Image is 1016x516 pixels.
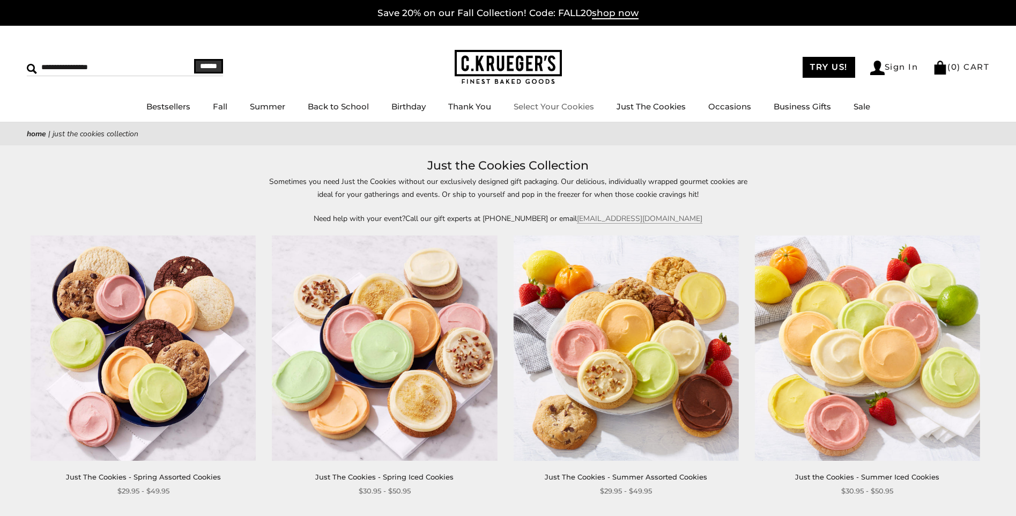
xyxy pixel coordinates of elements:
a: Save 20% on our Fall Collection! Code: FALL20shop now [377,8,639,19]
nav: breadcrumbs [27,128,989,140]
a: Thank You [448,101,491,112]
p: Need help with your event? [262,212,755,225]
a: Just The Cookies - Summer Assorted Cookies [545,473,707,481]
a: Just the Cookies - Summer Iced Cookies [795,473,939,481]
span: $29.95 - $49.95 [600,485,652,497]
a: Business Gifts [774,101,831,112]
img: Bag [933,61,947,75]
a: Select Your Cookies [514,101,594,112]
img: Just The Cookies - Spring Iced Cookies [272,235,497,461]
a: Bestsellers [146,101,190,112]
a: Home [27,129,46,139]
span: shop now [592,8,639,19]
img: Account [870,61,885,75]
span: | [48,129,50,139]
a: TRY US! [803,57,855,78]
img: Just The Cookies - Summer Assorted Cookies [514,235,739,461]
span: $30.95 - $50.95 [841,485,893,497]
img: Search [27,64,37,74]
a: Birthday [391,101,426,112]
a: (0) CART [933,62,989,72]
a: Summer [250,101,285,112]
img: Just the Cookies - Summer Iced Cookies [755,235,980,461]
a: Fall [213,101,227,112]
a: Just The Cookies - Spring Iced Cookies [315,473,454,481]
input: Search [27,59,154,76]
p: Sometimes you need Just the Cookies without our exclusively designed gift packaging. Our deliciou... [262,175,755,200]
a: Occasions [708,101,751,112]
span: Call our gift experts at [PHONE_NUMBER] or email [405,213,577,224]
img: Just The Cookies - Spring Assorted Cookies [31,235,256,461]
span: $29.95 - $49.95 [117,485,169,497]
img: C.KRUEGER'S [455,50,562,85]
span: $30.95 - $50.95 [359,485,411,497]
span: Just the Cookies Collection [53,129,138,139]
a: Just The Cookies - Spring Assorted Cookies [66,473,221,481]
a: Back to School [308,101,369,112]
span: 0 [951,62,958,72]
a: Sale [854,101,870,112]
h1: Just the Cookies Collection [43,156,973,175]
a: Just The Cookies [617,101,686,112]
a: [EMAIL_ADDRESS][DOMAIN_NAME] [577,213,702,224]
a: Sign In [870,61,918,75]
